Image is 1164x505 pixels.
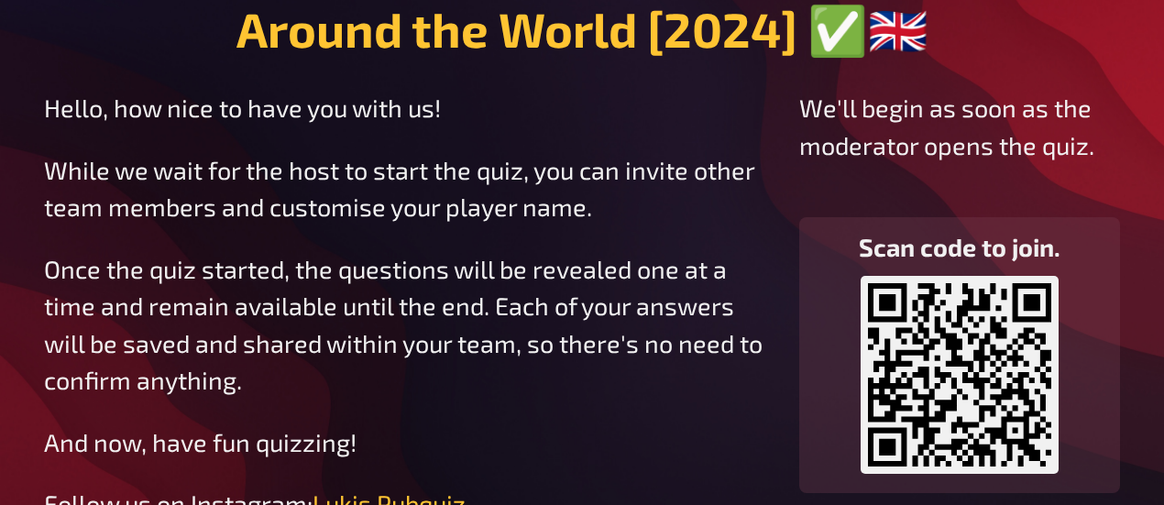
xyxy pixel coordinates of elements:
[799,89,1120,163] p: We'll begin as soon as the moderator opens the quiz.
[44,427,357,456] span: And now, have fun quizzing!
[44,93,441,122] span: Hello, how nice to have you with us!
[44,155,760,222] span: While we wait for the host to start the quiz, you can invite other team members and customise you...
[814,232,1105,261] h3: Scan code to join.
[44,254,768,395] span: Once the quiz started, the questions will be revealed one at a time and remain available until th...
